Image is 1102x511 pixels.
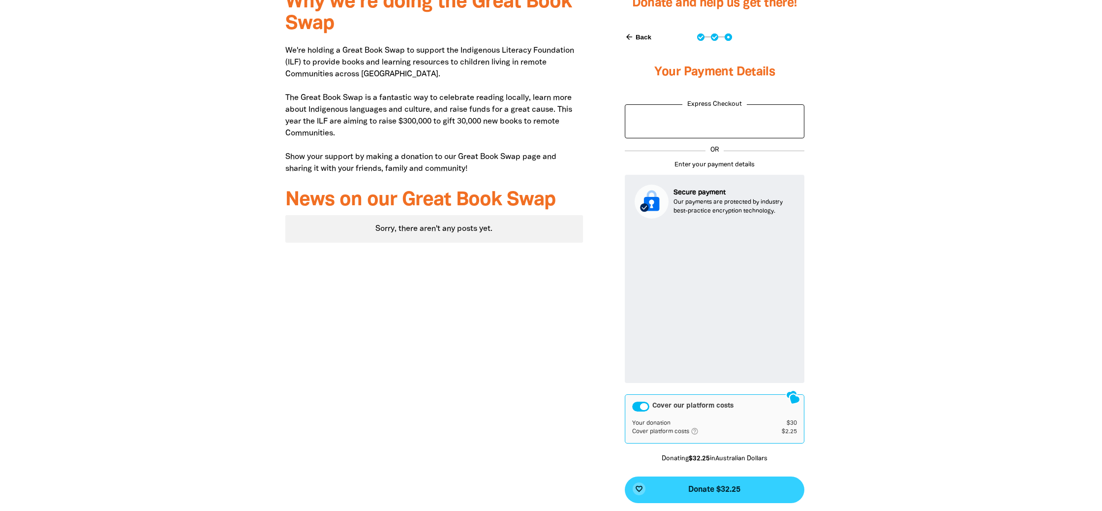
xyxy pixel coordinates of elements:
span: Donate $32.25 [688,486,740,494]
iframe: Secure payment input frame [633,226,796,375]
i: favorite_border [635,485,643,493]
legend: Express Checkout [682,100,747,110]
iframe: PayPal-paypal [630,109,799,131]
b: $32.25 [689,456,710,462]
button: favorite_borderDonate $32.25 [625,477,804,503]
p: Donating in Australian Dollars [625,454,804,464]
h3: Your Payment Details [625,53,804,92]
p: We're holding a Great Book Swap to support the Indigenous Literacy Foundation (ILF) to provide bo... [285,45,583,175]
div: Sorry, there aren't any posts yet. [285,215,583,243]
td: Cover platform costs [632,427,766,436]
td: Your donation [632,419,766,427]
i: arrow_back [625,32,634,41]
button: Back [621,29,655,45]
p: OR [705,146,724,156]
button: Navigate to step 2 of 3 to enter your details [711,33,718,41]
button: Cover our platform costs [632,402,649,412]
td: $30 [766,419,797,427]
div: Paginated content [285,215,583,243]
p: Secure payment [673,188,795,198]
i: help_outlined [691,427,706,435]
h3: News on our Great Book Swap [285,190,583,211]
button: Navigate to step 3 of 3 to enter your payment details [725,33,732,41]
p: Our payments are protected by industry best-practice encryption technology. [673,198,795,216]
td: $2.25 [766,427,797,436]
button: Navigate to step 1 of 3 to enter your donation amount [697,33,704,41]
p: Enter your payment details [625,160,804,170]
